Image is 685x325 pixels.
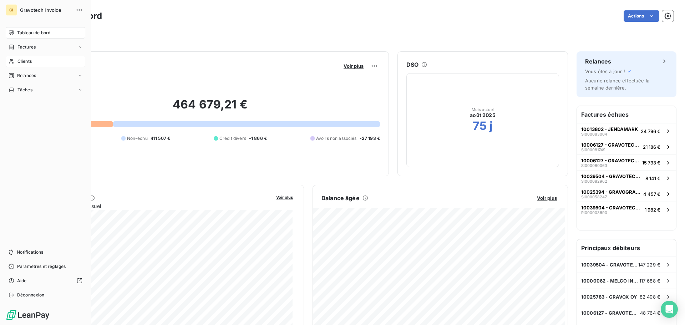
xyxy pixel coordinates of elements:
[535,195,559,201] button: Voir plus
[577,139,676,154] button: 10006127 - GRAVOTECH NORDRAD ABSI00008174921 186 €
[577,154,676,170] button: 10006127 - GRAVOTECH NORDRAD ABSI00008006315 733 €
[581,210,607,215] span: RI000003690
[581,158,639,163] span: 10006127 - GRAVOTECH NORDRAD AB
[585,78,649,91] span: Aucune relance effectuée la semaine dernière.
[6,70,85,81] a: Relances
[6,261,85,272] a: Paramètres et réglages
[577,106,676,123] h6: Factures échues
[577,239,676,257] h6: Principaux débiteurs
[581,132,607,136] span: SI000083004
[537,195,557,201] span: Voir plus
[470,112,495,119] span: août 2025
[577,186,676,202] button: 10025394 - GRAVOGRAPH NORGE A/SSI0000582474 457 €
[341,63,366,69] button: Voir plus
[581,195,607,199] span: SI000058247
[17,30,50,36] span: Tableau de bord
[274,194,295,200] button: Voir plus
[489,119,493,133] h2: j
[581,148,605,152] span: SI000081749
[624,10,659,22] button: Actions
[585,68,625,74] span: Vous êtes à jour !
[638,262,660,268] span: 147 229 €
[17,249,43,255] span: Notifications
[249,135,267,142] span: -1 866 €
[40,202,271,210] span: Chiffre d'affaires mensuel
[6,56,85,67] a: Clients
[6,84,85,96] a: Tâches
[219,135,246,142] span: Crédit divers
[645,176,660,181] span: 8 141 €
[581,205,642,210] span: 10039504 - GRAVOTECH DANMARK ApS
[40,97,380,119] h2: 464 679,21 €
[639,278,660,284] span: 117 688 €
[581,126,638,132] span: 10013802 - JENDAMARK
[577,170,676,186] button: 10039504 - GRAVOTECH DANMARK ApSSI0000829628 141 €
[17,292,45,298] span: Déconnexion
[6,275,85,286] a: Aide
[581,179,607,183] span: SI000082962
[321,194,360,202] h6: Balance âgée
[640,294,660,300] span: 82 498 €
[316,135,357,142] span: Avoirs non associés
[6,4,17,16] div: GI
[642,160,660,166] span: 15 733 €
[406,60,418,69] h6: DSO
[645,207,660,213] span: 1 982 €
[581,189,640,195] span: 10025394 - GRAVOGRAPH NORGE A/S
[473,119,487,133] h2: 75
[17,44,36,50] span: Factures
[17,87,32,93] span: Tâches
[344,63,364,69] span: Voir plus
[276,195,293,200] span: Voir plus
[127,135,148,142] span: Non-échu
[581,142,640,148] span: 10006127 - GRAVOTECH NORDRAD AB
[17,72,36,79] span: Relances
[577,202,676,217] button: 10039504 - GRAVOTECH DANMARK ApSRI0000036901 982 €
[17,278,27,284] span: Aide
[6,309,50,321] img: Logo LeanPay
[6,41,85,53] a: Factures
[577,123,676,139] button: 10013802 - JENDAMARKSI00008300424 796 €
[6,27,85,39] a: Tableau de bord
[581,310,640,316] span: 10006127 - GRAVOTECH NORDRAD AB
[17,58,32,65] span: Clients
[581,173,643,179] span: 10039504 - GRAVOTECH DANMARK ApS
[640,310,660,316] span: 48 764 €
[581,163,607,168] span: SI000080063
[661,301,678,318] div: Open Intercom Messenger
[643,191,660,197] span: 4 457 €
[20,7,71,13] span: Gravotech Invoice
[472,107,494,112] span: Mois actuel
[585,57,611,66] h6: Relances
[643,144,660,150] span: 21 186 €
[17,263,66,270] span: Paramètres et réglages
[581,262,638,268] span: 10039504 - GRAVOTECH DANMARK ApS
[581,278,639,284] span: 10000062 - MELCO INSTRUMENTATION PTY LTD
[360,135,380,142] span: -27 193 €
[581,294,637,300] span: 10025783 - GRAVOX OY
[151,135,170,142] span: 411 507 €
[641,128,660,134] span: 24 796 €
